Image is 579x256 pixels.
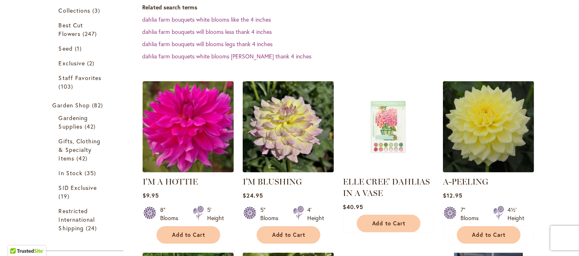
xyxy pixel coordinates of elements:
[59,21,83,38] span: Best Cut Flowers
[142,28,272,36] a: dahlia farm bouquets will blooms less thank 4 inches
[156,226,220,244] button: Add to Cart
[143,191,159,199] span: $9.95
[86,224,99,232] span: 24
[59,73,103,91] a: Staff Favorites
[92,101,105,109] span: 82
[59,207,103,232] a: Restricted International Shipping
[85,169,98,177] span: 35
[443,177,488,187] a: A-PEELING
[160,206,183,222] div: 8" Blooms
[59,169,103,177] a: In Stock
[76,154,89,163] span: 42
[443,166,534,174] a: A-Peeling
[59,114,103,131] a: Gardening Supplies
[6,227,29,250] iframe: Launch Accessibility Center
[172,232,206,238] span: Add to Cart
[59,45,73,52] span: Seed
[142,16,271,23] a: dahlia farm bouquets white blooms like the 4 inches
[59,6,103,15] a: Collections
[92,6,102,15] span: 3
[507,206,524,222] div: 4½' Height
[53,101,110,109] a: Garden Shop
[207,206,224,222] div: 5' Height
[59,184,97,191] span: SID Exclusive
[142,40,273,48] a: dahlia farm bouquets will blooms legs thank 4 inches
[59,192,72,200] span: 19
[343,81,434,172] img: ELLE CREE’ DAHLIAS IN A VASE
[260,206,283,222] div: 5" Blooms
[343,166,434,174] a: ELLE CREE’ DAHLIAS IN A VASE
[243,177,302,187] a: I’M BLUSHING
[59,207,95,232] span: Restricted International Shipping
[243,191,263,199] span: $24.95
[357,215,420,232] button: Add to Cart
[257,226,320,244] button: Add to Cart
[457,226,521,244] button: Add to Cart
[87,59,96,67] span: 2
[59,169,83,177] span: In Stock
[59,137,103,163] a: Gifts, Clothing &amp; Specialty Items
[243,81,334,172] img: I’M BLUSHING
[272,232,306,238] span: Add to Cart
[59,59,103,67] a: Exclusive
[461,206,483,222] div: 7" Blooms
[443,191,463,199] span: $12.95
[59,21,103,38] a: Best Cut Flowers
[59,59,85,67] span: Exclusive
[59,137,101,162] span: Gifts, Clothing & Specialty Items
[53,101,90,109] span: Garden Shop
[143,81,234,172] img: I'm A Hottie
[142,3,551,11] dt: Related search terms
[83,29,99,38] span: 247
[472,232,506,238] span: Add to Cart
[343,203,363,211] span: $40.95
[59,114,88,130] span: Gardening Supplies
[59,44,103,53] a: Seed
[59,7,91,14] span: Collections
[59,183,103,200] a: SID Exclusive
[143,177,198,187] a: I'M A HOTTIE
[59,82,75,91] span: 103
[307,206,324,222] div: 4' Height
[59,74,102,82] span: Staff Favorites
[143,166,234,174] a: I'm A Hottie
[443,81,534,172] img: A-Peeling
[372,220,406,227] span: Add to Cart
[85,122,98,131] span: 42
[75,44,84,53] span: 1
[142,52,311,60] a: dahlia farm bouquets white blooms [PERSON_NAME] thank 4 inches
[343,177,430,198] a: ELLE CREE’ DAHLIAS IN A VASE
[243,166,334,174] a: I’M BLUSHING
